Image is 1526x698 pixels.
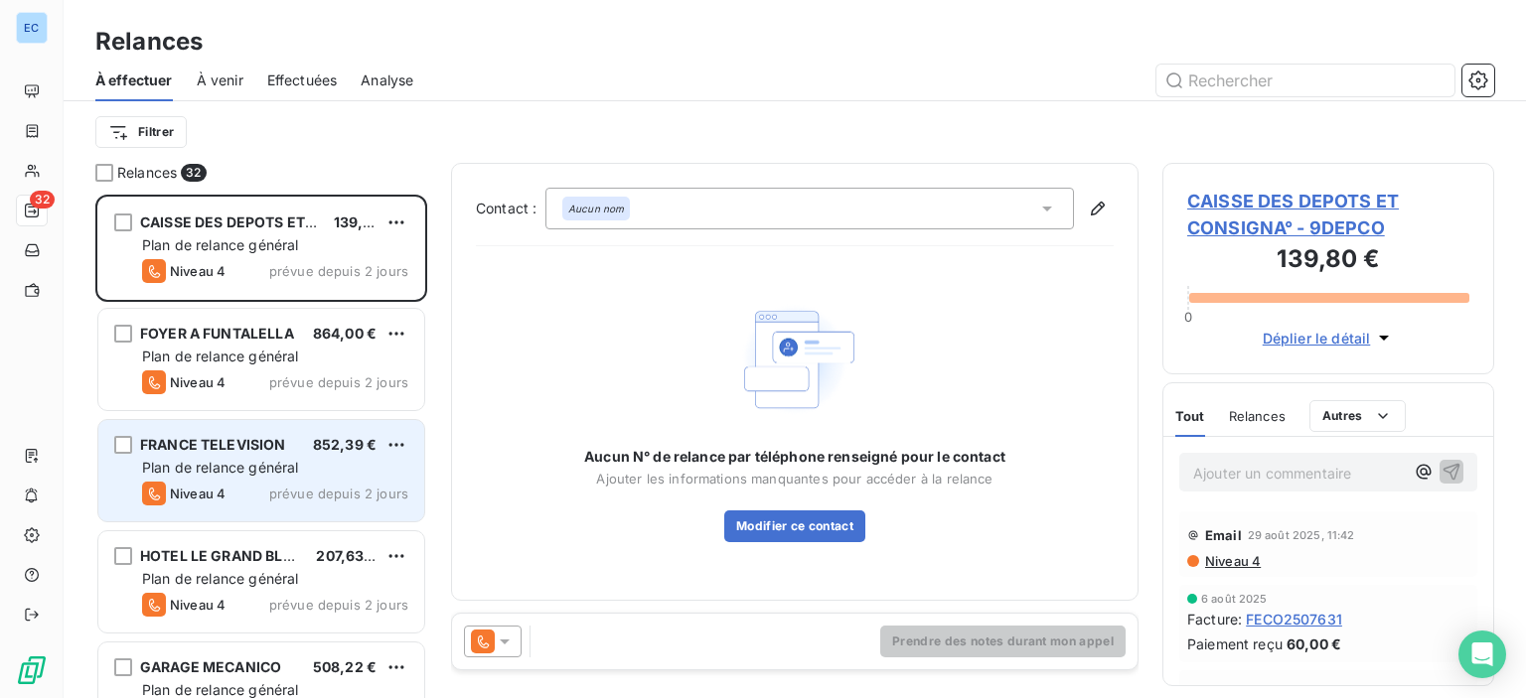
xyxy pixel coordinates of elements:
[142,681,298,698] span: Plan de relance général
[170,597,226,613] span: Niveau 4
[95,24,203,60] h3: Relances
[140,658,281,675] span: GARAGE MECANICO
[880,626,1126,657] button: Prendre des notes durant mon appel
[1184,309,1192,325] span: 0
[1205,527,1242,543] span: Email
[170,263,226,279] span: Niveau 4
[1203,553,1261,569] span: Niveau 4
[1309,400,1406,432] button: Autres
[568,202,624,215] em: Aucun nom
[197,70,243,90] span: À venir
[724,510,865,542] button: Modifier ce contact
[361,70,413,90] span: Analyse
[313,658,377,675] span: 508,22 €
[16,12,48,44] div: EC
[316,547,377,564] span: 207,63 €
[476,199,545,218] label: Contact :
[269,597,408,613] span: prévue depuis 2 jours
[334,213,394,230] span: 139,80 €
[1187,609,1242,629] span: Facture :
[1201,593,1268,605] span: 6 août 2025
[1187,241,1469,281] h3: 139,80 €
[269,374,408,390] span: prévue depuis 2 jours
[731,296,858,424] img: Empty state
[1229,408,1286,424] span: Relances
[95,70,173,90] span: À effectuer
[16,654,48,686] img: Logo LeanPay
[1257,327,1401,349] button: Déplier le détail
[267,70,338,90] span: Effectuées
[181,164,206,182] span: 32
[1287,633,1341,654] span: 60,00 €
[269,486,408,501] span: prévue depuis 2 jours
[1263,328,1371,349] span: Déplier le détail
[1458,630,1506,678] div: Open Intercom Messenger
[30,191,55,209] span: 32
[1187,188,1469,241] span: CAISSE DES DEPOTS ET CONSIGNA° - 9DEPCO
[269,263,408,279] span: prévue depuis 2 jours
[313,436,377,453] span: 852,39 €
[1248,529,1355,541] span: 29 août 2025, 11:42
[1246,609,1342,629] span: FECO2507631
[140,547,302,564] span: HOTEL LE GRAND BLEU
[95,116,187,148] button: Filtrer
[1187,633,1283,654] span: Paiement reçu
[313,325,377,342] span: 864,00 €
[140,325,294,342] span: FOYER A FUNTALELLA
[142,459,298,476] span: Plan de relance général
[117,163,177,183] span: Relances
[170,374,226,390] span: Niveau 4
[1156,65,1454,96] input: Rechercher
[142,570,298,587] span: Plan de relance général
[95,195,427,698] div: grid
[596,471,992,487] span: Ajouter les informations manquantes pour accéder à la relance
[142,348,298,364] span: Plan de relance général
[584,447,1005,467] span: Aucun N° de relance par téléphone renseigné pour le contact
[170,486,226,501] span: Niveau 4
[1175,408,1205,424] span: Tout
[142,236,298,253] span: Plan de relance général
[140,213,391,230] span: CAISSE DES DEPOTS ET CONSIGNA°
[140,436,286,453] span: FRANCE TELEVISION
